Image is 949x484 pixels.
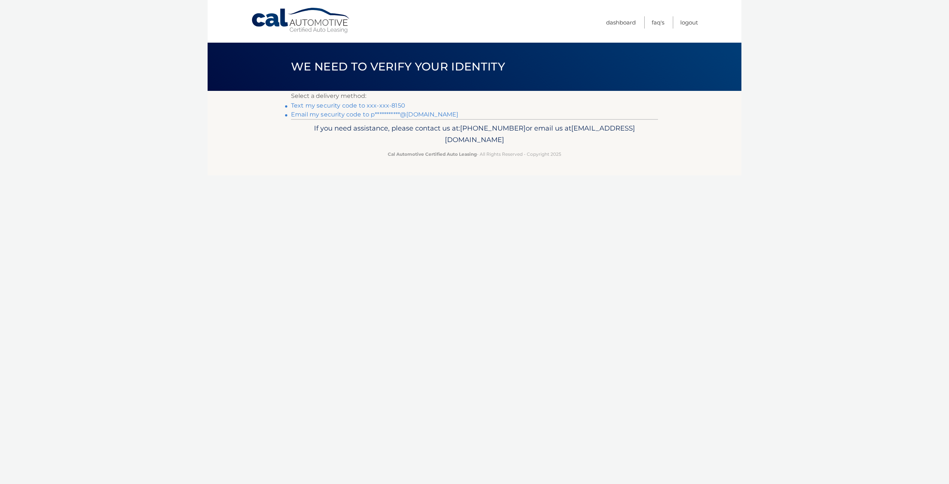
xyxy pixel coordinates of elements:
[296,122,653,146] p: If you need assistance, please contact us at: or email us at
[680,16,698,29] a: Logout
[388,151,477,157] strong: Cal Automotive Certified Auto Leasing
[291,102,405,109] a: Text my security code to xxx-xxx-8150
[291,91,658,101] p: Select a delivery method:
[296,150,653,158] p: - All Rights Reserved - Copyright 2025
[652,16,664,29] a: FAQ's
[291,60,505,73] span: We need to verify your identity
[460,124,526,132] span: [PHONE_NUMBER]
[251,7,351,34] a: Cal Automotive
[606,16,636,29] a: Dashboard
